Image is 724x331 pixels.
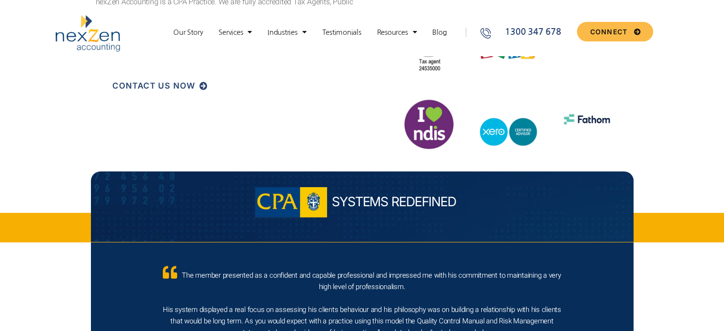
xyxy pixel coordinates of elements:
span: CONTACT US NOW [112,82,195,90]
span: 1300 347 678 [503,26,561,39]
a: CONNECT [577,22,653,41]
a: Services [214,28,257,37]
a: Testimonials [317,28,366,37]
a: 1300 347 678 [479,26,574,39]
a: Resources [372,28,422,37]
a: Blog [427,28,451,37]
h2: SYSTEMS REDEFINED [332,194,633,210]
span: CONNECT [590,29,627,35]
a: Our Story [169,28,208,37]
a: CONTACT US NOW [98,75,223,97]
nav: Menu [159,28,460,37]
a: Industries [263,28,311,37]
